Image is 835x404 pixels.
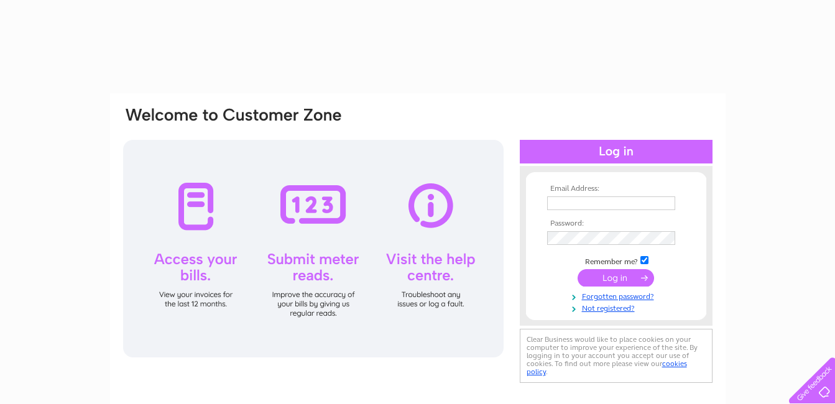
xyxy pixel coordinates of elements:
[547,290,688,301] a: Forgotten password?
[520,329,713,383] div: Clear Business would like to place cookies on your computer to improve your experience of the sit...
[544,185,688,193] th: Email Address:
[578,269,654,287] input: Submit
[544,219,688,228] th: Password:
[527,359,687,376] a: cookies policy
[547,301,688,313] a: Not registered?
[544,254,688,267] td: Remember me?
